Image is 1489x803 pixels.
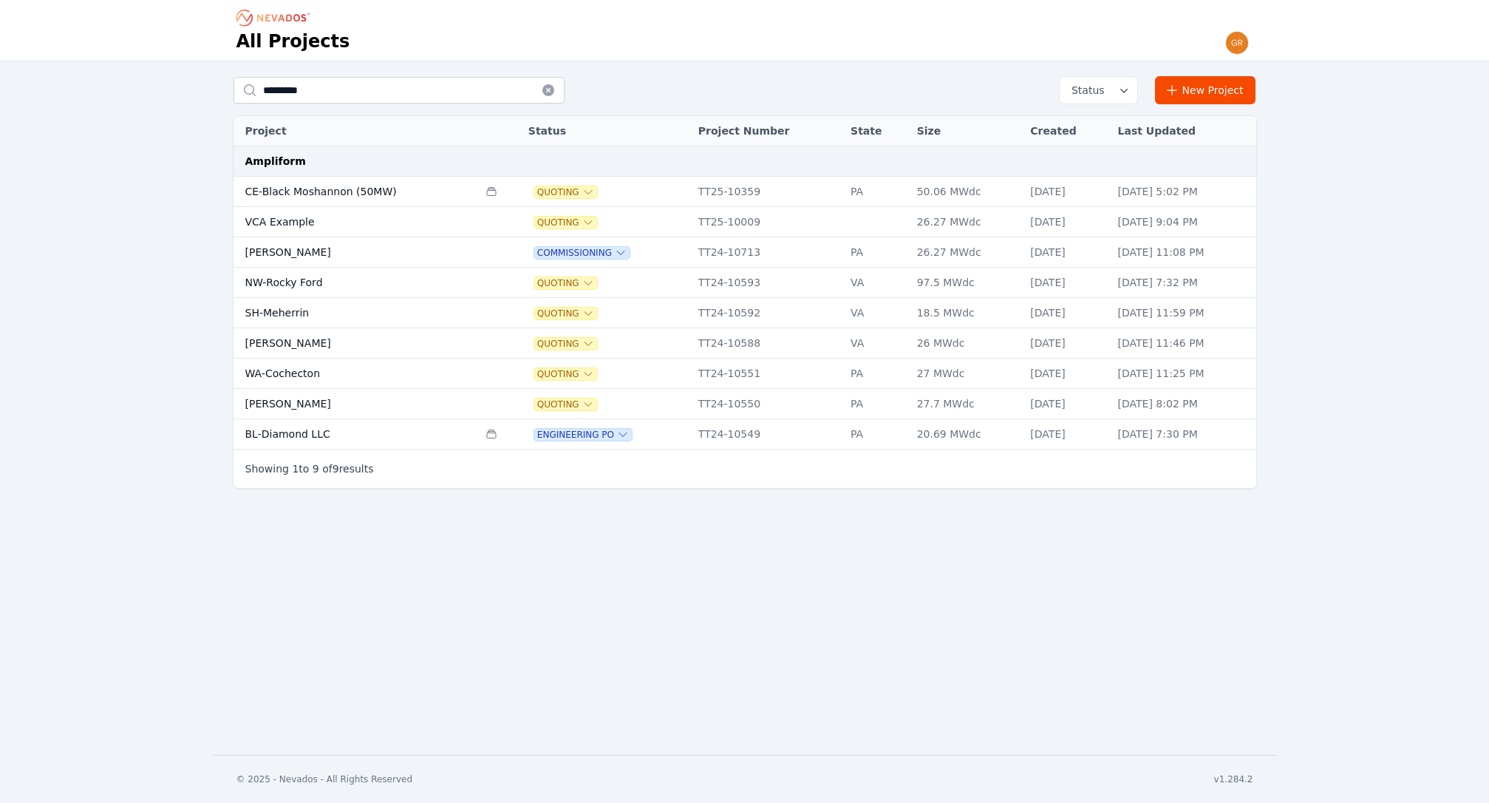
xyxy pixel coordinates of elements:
[292,463,299,475] span: 1
[234,328,1256,359] tr: [PERSON_NAME]QuotingTT24-10588VA26 MWdc[DATE][DATE] 11:46 PM
[1111,268,1256,298] td: [DATE] 7:32 PM
[313,463,319,475] span: 9
[234,419,479,450] td: BL-Diamond LLC
[1111,328,1256,359] td: [DATE] 11:46 PM
[843,389,910,419] td: PA
[910,419,1023,450] td: 20.69 MWdc
[234,207,479,237] td: VCA Example
[691,116,843,146] th: Project Number
[843,237,910,268] td: PA
[1023,116,1110,146] th: Created
[234,359,479,389] td: WA-Cochecton
[1023,419,1110,450] td: [DATE]
[843,298,910,328] td: VA
[1225,31,1249,55] img: greg@nevados.solar
[1060,77,1137,104] button: Status
[1111,237,1256,268] td: [DATE] 11:08 PM
[534,308,597,319] button: Quoting
[236,30,350,53] h1: All Projects
[1111,177,1256,207] td: [DATE] 5:02 PM
[691,177,843,207] td: TT25-10359
[1023,177,1110,207] td: [DATE]
[1111,389,1256,419] td: [DATE] 8:02 PM
[234,389,1256,419] tr: [PERSON_NAME]QuotingTT24-10550PA27.7 MWdc[DATE][DATE] 8:02 PM
[843,116,910,146] th: State
[910,237,1023,268] td: 26.27 MWdc
[691,207,843,237] td: TT25-10009
[236,773,413,785] div: © 2025 - Nevados - All Rights Reserved
[234,207,1256,237] tr: VCA ExampleQuotingTT25-1000926.27 MWdc[DATE][DATE] 9:04 PM
[234,389,479,419] td: [PERSON_NAME]
[234,177,479,207] td: CE-Black Moshannon (50MW)
[1111,116,1256,146] th: Last Updated
[1023,298,1110,328] td: [DATE]
[843,419,910,450] td: PA
[843,268,910,298] td: VA
[910,389,1023,419] td: 27.7 MWdc
[1155,76,1256,104] a: New Project
[1023,237,1110,268] td: [DATE]
[910,116,1023,146] th: Size
[1023,207,1110,237] td: [DATE]
[234,359,1256,389] tr: WA-CochectonQuotingTT24-10551PA27 MWdc[DATE][DATE] 11:25 PM
[245,461,374,476] p: Showing to of results
[234,328,479,359] td: [PERSON_NAME]
[843,177,910,207] td: PA
[910,298,1023,328] td: 18.5 MWdc
[534,277,597,289] button: Quoting
[534,186,597,198] button: Quoting
[691,298,843,328] td: TT24-10592
[234,298,479,328] td: SH-Meherrin
[234,146,1256,177] td: Ampliform
[910,268,1023,298] td: 97.5 MWdc
[843,328,910,359] td: VA
[234,268,1256,298] tr: NW-Rocky FordQuotingTT24-10593VA97.5 MWdc[DATE][DATE] 7:32 PM
[234,177,1256,207] tr: CE-Black Moshannon (50MW)QuotingTT25-10359PA50.06 MWdc[DATE][DATE] 5:02 PM
[910,177,1023,207] td: 50.06 MWdc
[234,268,479,298] td: NW-Rocky Ford
[910,328,1023,359] td: 26 MWdc
[691,328,843,359] td: TT24-10588
[910,207,1023,237] td: 26.27 MWdc
[1111,298,1256,328] td: [DATE] 11:59 PM
[521,116,691,146] th: Status
[534,429,632,441] button: Engineering PO
[1023,328,1110,359] td: [DATE]
[234,237,1256,268] tr: [PERSON_NAME]CommissioningTT24-10713PA26.27 MWdc[DATE][DATE] 11:08 PM
[534,217,597,228] button: Quoting
[1023,268,1110,298] td: [DATE]
[234,419,1256,450] tr: BL-Diamond LLCEngineering POTT24-10549PA20.69 MWdc[DATE][DATE] 7:30 PM
[1111,419,1256,450] td: [DATE] 7:30 PM
[910,359,1023,389] td: 27 MWdc
[234,116,479,146] th: Project
[333,463,339,475] span: 9
[1214,773,1253,785] div: v1.284.2
[234,237,479,268] td: [PERSON_NAME]
[691,389,843,419] td: TT24-10550
[1111,207,1256,237] td: [DATE] 9:04 PM
[1023,389,1110,419] td: [DATE]
[1111,359,1256,389] td: [DATE] 11:25 PM
[691,237,843,268] td: TT24-10713
[691,268,843,298] td: TT24-10593
[534,338,597,350] button: Quoting
[1066,83,1105,98] span: Status
[691,419,843,450] td: TT24-10549
[843,359,910,389] td: PA
[534,399,597,410] button: Quoting
[236,6,315,30] nav: Breadcrumb
[534,368,597,380] button: Quoting
[534,247,630,259] button: Commissioning
[234,298,1256,328] tr: SH-MeherrinQuotingTT24-10592VA18.5 MWdc[DATE][DATE] 11:59 PM
[1023,359,1110,389] td: [DATE]
[691,359,843,389] td: TT24-10551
